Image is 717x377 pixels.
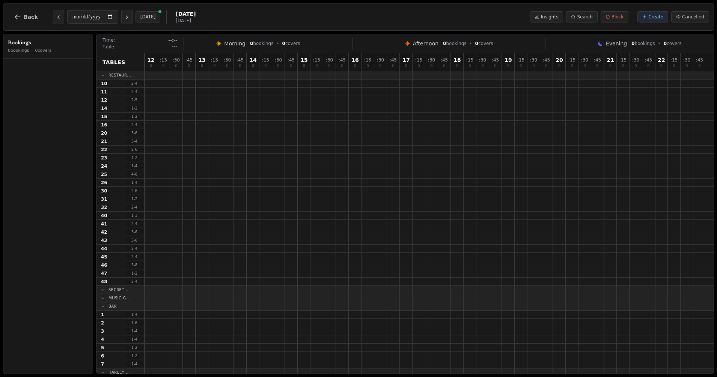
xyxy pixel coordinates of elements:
[101,237,107,243] span: 43
[262,58,269,62] span: : 15
[108,295,130,301] span: Music G...
[645,58,652,62] span: : 45
[125,89,143,95] span: 2 - 4
[101,180,107,186] span: 26
[532,64,535,68] span: 0
[121,10,133,24] button: Next day
[288,58,295,62] span: : 45
[101,320,104,326] span: 2
[670,58,678,62] span: : 15
[647,64,649,68] span: 0
[392,64,394,68] span: 0
[264,64,267,68] span: 0
[125,130,143,136] span: 3 - 6
[658,57,665,63] span: 22
[685,64,688,68] span: 0
[696,58,703,62] span: : 45
[402,57,410,63] span: 17
[101,213,107,219] span: 40
[566,11,597,23] button: Search
[125,196,143,202] span: 1 - 2
[101,89,107,95] span: 11
[125,237,143,243] span: 3 - 6
[211,58,218,62] span: : 15
[631,41,655,47] span: bookings
[366,64,369,68] span: 0
[673,64,675,68] span: 0
[101,138,107,144] span: 21
[125,262,143,268] span: 3 - 8
[239,64,241,68] span: 0
[101,229,107,235] span: 42
[147,57,154,63] span: 12
[379,64,381,68] span: 0
[125,353,143,359] span: 1 - 2
[101,188,107,194] span: 30
[631,41,634,46] span: 0
[125,105,143,111] span: 1 - 2
[505,57,512,63] span: 19
[176,18,196,24] span: [DATE]
[188,64,190,68] span: 0
[664,41,667,46] span: 0
[466,58,473,62] span: : 15
[101,97,107,103] span: 12
[150,64,152,68] span: 0
[413,40,438,47] span: Afternoon
[125,81,143,86] span: 2 - 4
[612,14,624,20] span: Block
[339,58,346,62] span: : 45
[648,14,663,20] span: Create
[125,279,143,284] span: 2 - 4
[101,270,107,276] span: 47
[341,64,343,68] span: 0
[250,41,253,46] span: 0
[470,41,472,47] span: •
[300,57,307,63] span: 15
[101,262,107,268] span: 46
[101,122,107,128] span: 16
[236,58,244,62] span: : 45
[108,303,117,309] span: Bar
[101,312,104,318] span: 1
[125,254,143,260] span: 2 - 4
[35,48,51,54] span: 0 covers
[543,58,550,62] span: : 45
[125,138,143,144] span: 3 - 4
[101,336,104,342] span: 4
[101,204,107,210] span: 32
[226,64,228,68] span: 0
[583,64,586,68] span: 0
[101,114,107,120] span: 15
[545,64,547,68] span: 0
[568,58,575,62] span: : 15
[125,204,143,210] span: 2 - 4
[185,58,193,62] span: : 45
[415,58,422,62] span: : 15
[108,369,130,375] span: Harley ...
[101,221,107,227] span: 41
[125,122,143,128] span: 2 - 4
[475,41,493,47] span: covers
[108,72,131,78] span: Restaur...
[102,59,125,66] span: Tables
[619,58,627,62] span: : 15
[315,64,318,68] span: 0
[581,58,588,62] span: : 30
[277,64,279,68] span: 0
[609,64,612,68] span: 0
[494,64,496,68] span: 0
[328,64,330,68] span: 0
[125,163,143,169] span: 1 - 4
[224,58,231,62] span: : 30
[172,44,178,50] span: ---
[479,58,486,62] span: : 30
[530,58,537,62] span: : 30
[101,328,104,334] span: 3
[622,64,624,68] span: 0
[168,37,178,43] span: --:--
[125,188,143,194] span: 2 - 6
[558,64,560,68] span: 0
[125,312,143,317] span: 1 - 4
[660,64,663,68] span: 0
